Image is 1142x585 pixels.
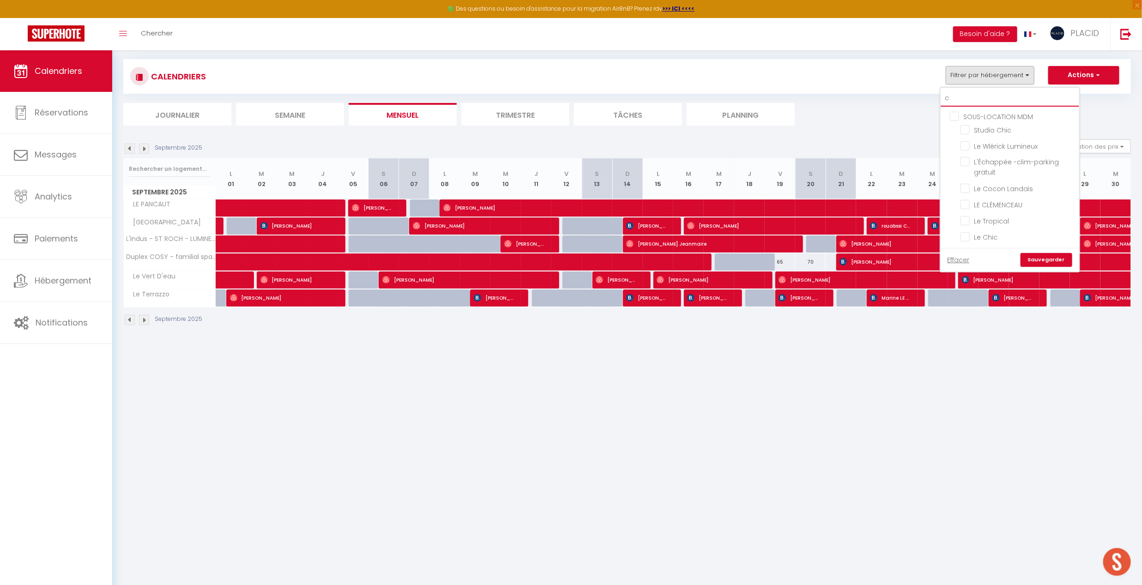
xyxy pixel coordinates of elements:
button: Gestion des prix [1062,139,1131,153]
li: Semaine [236,103,344,126]
th: 02 [247,158,277,199]
h3: CALENDRIERS [149,66,206,87]
th: 04 [308,158,338,199]
span: Paiements [35,233,78,244]
span: [PERSON_NAME] [443,199,1123,217]
span: Réservations [35,107,88,118]
th: 12 [551,158,582,199]
div: 65 [765,253,795,271]
span: [PERSON_NAME] [260,217,332,235]
a: >>> ICI <<<< [662,5,695,12]
span: [PERSON_NAME] [596,271,636,289]
span: L'Indus - ST ROCH - LUMINEUX [125,235,218,242]
span: Septembre 2025 [124,186,216,199]
abbr: J [534,169,538,178]
abbr: M [930,169,936,178]
span: [PERSON_NAME] [687,217,850,235]
abbr: L [657,169,659,178]
p: Septembre 2025 [155,144,202,152]
th: 29 [1070,158,1100,199]
span: [PERSON_NAME] [352,199,393,217]
span: Chercher [141,28,173,38]
span: [PERSON_NAME] [779,289,819,307]
abbr: M [259,169,265,178]
span: L'Échappée -clim-parking gratuit [974,157,1059,177]
abbr: M [900,169,905,178]
abbr: D [839,169,843,178]
span: [PERSON_NAME] [474,289,514,307]
abbr: M [716,169,722,178]
abbr: M [472,169,478,178]
span: [PERSON_NAME] Jeanmaire [626,235,789,253]
span: rouabssi Chagdali walid [931,217,972,235]
th: 05 [338,158,369,199]
div: Ouvrir le chat [1103,548,1131,576]
span: LE PANCAUT [125,199,173,210]
abbr: L [230,169,233,178]
span: Notifications [36,317,88,328]
th: 24 [918,158,948,199]
abbr: M [686,169,691,178]
span: [PERSON_NAME] [413,217,545,235]
span: Le Cocon Landais [974,184,1033,193]
div: 70 [795,253,826,271]
input: Rechercher un logement... [129,161,211,177]
span: Analytics [35,191,72,202]
th: 19 [765,158,795,199]
th: 07 [399,158,429,199]
th: 13 [582,158,612,199]
abbr: S [809,169,813,178]
button: Besoin d'aide ? [953,26,1017,42]
abbr: M [290,169,295,178]
div: Filtrer par hébergement [940,87,1080,272]
abbr: V [565,169,569,178]
th: 22 [856,158,887,199]
span: [PERSON_NAME] [260,271,332,289]
abbr: S [595,169,599,178]
span: [PERSON_NAME] [779,271,941,289]
th: 17 [704,158,734,199]
abbr: D [625,169,630,178]
span: Marine LE MEUR [870,289,911,307]
th: 15 [643,158,673,199]
li: Planning [687,103,795,126]
li: Mensuel [349,103,457,126]
th: 30 [1100,158,1131,199]
abbr: V [351,169,355,178]
abbr: J [748,169,751,178]
span: Calendriers [35,65,82,77]
li: Journalier [123,103,231,126]
span: LE CLÉMENCEAU [974,200,1023,210]
li: Tâches [574,103,682,126]
a: Chercher [134,18,180,50]
abbr: L [1084,169,1087,178]
p: Septembre 2025 [155,315,202,324]
span: Le Terrazzo [125,289,172,300]
th: 06 [369,158,399,199]
th: 11 [521,158,551,199]
abbr: M [1113,169,1118,178]
span: PLACID [1070,27,1099,39]
abbr: L [870,169,873,178]
a: Sauvegarder [1021,253,1072,267]
span: [PERSON_NAME] [687,289,728,307]
span: [PERSON_NAME] PAGE [626,289,667,307]
th: 20 [795,158,826,199]
img: ... [1051,26,1064,40]
abbr: L [443,169,446,178]
span: [PERSON_NAME] [657,271,758,289]
span: Le Vert D'eau [125,271,178,282]
span: [PERSON_NAME] [382,271,545,289]
a: Effacer [948,255,970,265]
th: 03 [277,158,308,199]
th: 08 [429,158,460,199]
a: ... PLACID [1044,18,1111,50]
abbr: V [778,169,782,178]
span: [PERSON_NAME] [992,289,1033,307]
span: rouabssi Chagdali walid [870,217,911,235]
th: 18 [734,158,765,199]
span: [PERSON_NAME] [840,235,941,253]
th: 14 [612,158,643,199]
th: 09 [460,158,490,199]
